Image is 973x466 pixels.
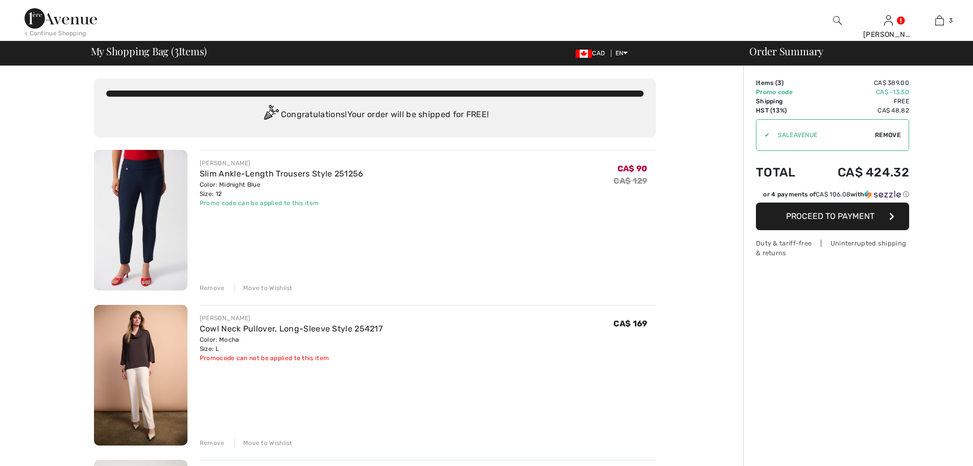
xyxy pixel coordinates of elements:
div: Remove [200,438,225,448]
span: CA$ 90 [618,164,648,173]
img: search the website [833,14,842,27]
td: CA$ 424.32 [811,155,909,190]
td: Items ( ) [756,78,811,87]
img: Congratulation2.svg [260,105,281,125]
input: Promo code [770,120,875,150]
span: EN [615,50,628,57]
img: My Bag [935,14,944,27]
button: Proceed to Payment [756,203,909,230]
td: Free [811,97,909,106]
div: or 4 payments ofCA$ 106.08withSezzle Click to learn more about Sezzle [756,190,909,203]
img: Slim Ankle-Length Trousers Style 251256 [94,150,187,291]
div: Color: Midnight Blue Size: 12 [200,180,364,198]
a: 3 [914,14,964,27]
td: CA$ 48.82 [811,106,909,115]
td: Total [756,155,811,190]
div: Move to Wishlist [234,438,293,448]
span: 3 [777,79,781,86]
div: Congratulations! Your order will be shipped for FREE! [106,105,644,125]
div: < Continue Shopping [25,29,86,38]
div: Promo code can be applied to this item [200,198,364,208]
img: 1ère Avenue [25,8,97,29]
div: Promocode can not be applied to this item [200,353,383,363]
div: or 4 payments of with [763,190,909,199]
img: Canadian Dollar [576,50,592,58]
s: CA$ 129 [613,176,647,186]
div: Duty & tariff-free | Uninterrupted shipping & returns [756,238,909,258]
td: HST (13%) [756,106,811,115]
div: Remove [200,283,225,293]
a: Sign In [884,15,893,25]
img: My Info [884,14,893,27]
div: ✔ [756,130,770,140]
span: 3 [949,16,953,25]
div: [PERSON_NAME] [863,29,913,40]
span: CAD [576,50,609,57]
td: Promo code [756,87,811,97]
div: Order Summary [737,46,967,56]
span: Proceed to Payment [786,211,874,221]
td: CA$ 389.00 [811,78,909,87]
div: [PERSON_NAME] [200,159,364,168]
span: CA$ 169 [613,319,647,328]
td: Shipping [756,97,811,106]
img: Sezzle [864,190,901,199]
a: Slim Ankle-Length Trousers Style 251256 [200,169,364,179]
span: 3 [174,43,179,57]
div: Color: Mocha Size: L [200,335,383,353]
div: Move to Wishlist [234,283,293,293]
td: CA$ -13.50 [811,87,909,97]
span: Remove [875,130,900,140]
a: Cowl Neck Pullover, Long-Sleeve Style 254217 [200,324,383,334]
span: CA$ 106.08 [816,191,850,198]
div: [PERSON_NAME] [200,314,383,323]
span: My Shopping Bag ( Items) [91,46,207,56]
img: Cowl Neck Pullover, Long-Sleeve Style 254217 [94,305,187,446]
